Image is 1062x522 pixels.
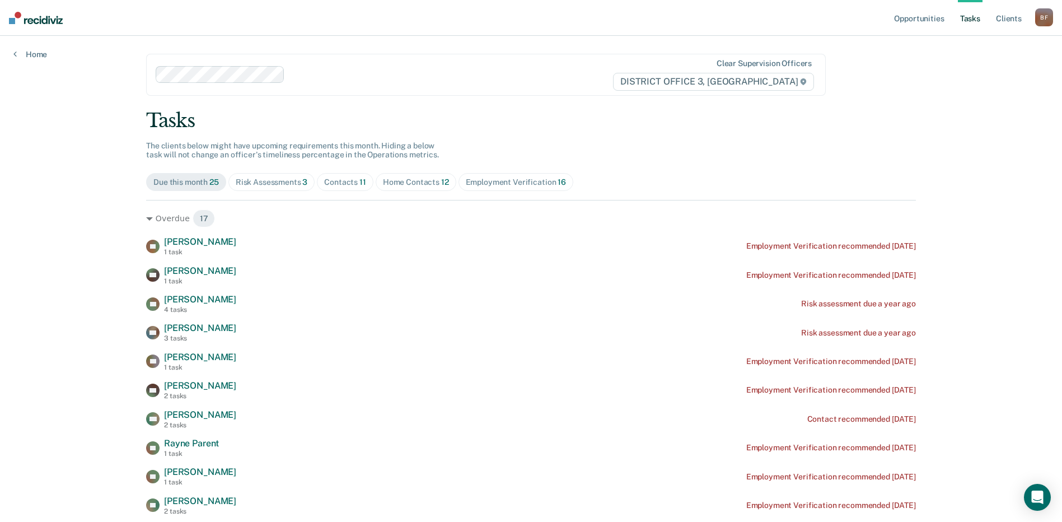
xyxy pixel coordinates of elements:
span: 25 [209,178,219,187]
span: [PERSON_NAME] [164,294,236,305]
div: Employment Verification recommended [DATE] [746,443,916,453]
div: 2 tasks [164,507,236,515]
div: Clear supervision officers [717,59,812,68]
div: 2 tasks [164,421,236,429]
span: 3 [302,178,307,187]
div: Employment Verification recommended [DATE] [746,357,916,366]
span: [PERSON_NAME] [164,467,236,477]
span: Rayne Parent [164,438,219,449]
div: Risk assessment due a year ago [801,328,916,338]
button: BF [1035,8,1053,26]
div: Contact recommended [DATE] [807,414,916,424]
span: [PERSON_NAME] [164,380,236,391]
div: Employment Verification recommended [DATE] [746,472,916,482]
div: Contacts [324,178,366,187]
span: 16 [558,178,566,187]
span: 17 [193,209,216,227]
span: [PERSON_NAME] [164,236,236,247]
span: [PERSON_NAME] [164,352,236,362]
div: Employment Verification recommended [DATE] [746,271,916,280]
span: 11 [359,178,366,187]
div: Tasks [146,109,916,132]
div: 1 task [164,478,236,486]
span: 12 [441,178,449,187]
span: [PERSON_NAME] [164,323,236,333]
div: 1 task [164,248,236,256]
div: Open Intercom Messenger [1024,484,1051,511]
span: [PERSON_NAME] [164,265,236,276]
div: 1 task [164,277,236,285]
span: [PERSON_NAME] [164,496,236,506]
div: 1 task [164,450,219,458]
div: Overdue 17 [146,209,916,227]
img: Recidiviz [9,12,63,24]
a: Home [13,49,47,59]
div: 2 tasks [164,392,236,400]
div: Employment Verification recommended [DATE] [746,385,916,395]
div: Risk Assessments [236,178,308,187]
div: 4 tasks [164,306,236,314]
div: 1 task [164,363,236,371]
span: DISTRICT OFFICE 3, [GEOGRAPHIC_DATA] [613,73,814,91]
div: Employment Verification recommended [DATE] [746,241,916,251]
div: Home Contacts [383,178,449,187]
div: Due this month [153,178,219,187]
div: Employment Verification recommended [DATE] [746,501,916,510]
span: The clients below might have upcoming requirements this month. Hiding a below task will not chang... [146,141,439,160]
div: 3 tasks [164,334,236,342]
div: B F [1035,8,1053,26]
span: [PERSON_NAME] [164,409,236,420]
div: Employment Verification [466,178,566,187]
div: Risk assessment due a year ago [801,299,916,309]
